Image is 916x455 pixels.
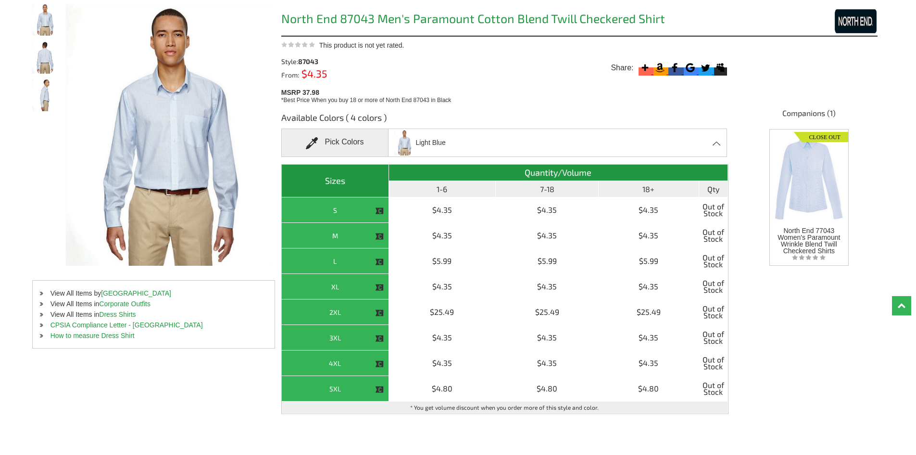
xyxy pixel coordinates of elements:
[389,197,496,223] td: $4.35
[699,61,712,74] svg: Twitter
[281,129,389,157] div: Pick Colors
[99,300,151,308] a: Corporate Outfits
[282,274,389,299] th: XL
[702,378,725,399] span: Out of Stock
[778,227,840,255] span: North End 77043 Women's Paramount Wrinkle Blend Twill Checkered Shirts
[281,41,315,48] img: This product is not yet rated.
[794,130,848,142] img: Closeout
[684,61,697,74] svg: Google Bookmark
[702,276,725,297] span: Out of Stock
[282,197,389,223] th: S
[298,57,318,65] span: 87043
[281,112,728,129] h3: Available Colors ( 4 colors )
[805,9,878,33] img: North End
[740,108,878,123] h4: Companions (1)
[599,299,699,325] td: $25.49
[389,248,496,274] td: $5.99
[496,325,598,351] td: $4.35
[282,376,389,402] th: 5XL
[599,223,699,248] td: $4.35
[702,251,725,271] span: Out of Stock
[599,351,699,376] td: $4.35
[599,197,699,223] td: $4.35
[599,376,699,402] td: $4.80
[281,13,728,27] h1: North End 87043 Men's Paramount Cotton Blend Twill Checkered Shirt
[389,325,496,351] td: $4.35
[282,248,389,274] th: L
[496,299,598,325] td: $25.49
[282,351,389,376] th: 4XL
[32,79,58,111] img: North End 87043 Men's Paramount Cotton Blend Twill Checkered Shirt
[702,302,725,322] span: Out of Stock
[375,309,384,317] img: This item is CLOSEOUT!
[375,360,384,368] img: This item is CLOSEOUT!
[389,274,496,299] td: $4.35
[653,61,666,74] svg: Amazon
[375,334,384,343] img: This item is CLOSEOUT!
[389,351,496,376] td: $4.35
[792,254,826,260] img: listing_empty_star.svg
[611,63,633,73] span: Share:
[319,41,404,49] span: This product is not yet rated.
[714,61,727,74] svg: Myspace
[389,299,496,325] td: $25.49
[702,353,725,373] span: Out of Stock
[33,299,275,309] li: View All Items in
[281,58,394,65] div: Style:
[892,296,911,315] a: Top
[33,309,275,320] li: View All Items in
[281,97,452,104] span: *Best Price When you buy 18 or more of North End 87043 in Black
[389,165,728,181] th: Quantity/Volume
[599,325,699,351] td: $4.35
[496,197,598,223] td: $4.35
[699,181,728,197] th: Qty
[599,248,699,274] td: $5.99
[32,4,58,36] img: North End 87043 Men's Paramount Cotton Blend Twill Checkered Shirt
[389,376,496,402] td: $4.80
[375,385,384,394] img: This item is CLOSEOUT!
[496,376,598,402] td: $4.80
[32,41,58,74] img: North End 87043 Men's Paramount Cotton Blend Twill Checkered Shirt
[389,223,496,248] td: $4.35
[702,327,725,348] span: Out of Stock
[99,311,136,318] a: Dress Shirts
[496,274,598,299] td: $4.35
[375,207,384,215] img: This item is CLOSEOUT!
[702,225,725,246] span: Out of Stock
[282,165,389,197] th: Sizes
[599,274,699,299] td: $4.35
[415,134,445,151] span: Light Blue
[389,181,496,197] th: 1-6
[702,200,725,220] span: Out of Stock
[281,86,733,104] div: MSRP 37.98
[496,223,598,248] td: $4.35
[375,283,384,292] img: This item is CLOSEOUT!
[599,181,699,197] th: 18+
[33,288,275,299] li: View All Items by
[50,321,203,329] a: CPSIA Compliance Letter - [GEOGRAPHIC_DATA]
[496,248,598,274] td: $5.99
[375,232,384,241] img: This item is CLOSEOUT!
[299,67,327,79] span: $4.35
[668,61,681,74] svg: Facebook
[773,130,845,254] a: Closeout North End 77043 Women's Paramount Wrinkle Blend Twill Checkered Shirts
[639,61,652,74] svg: More
[282,325,389,351] th: 3XL
[282,299,389,325] th: 2XL
[496,181,598,197] th: 7-18
[50,332,135,339] a: How to measure Dress Shirt
[282,402,728,414] td: * You get volume discount when you order more of this style and color.
[496,351,598,376] td: $4.35
[281,70,394,78] div: From:
[282,223,389,248] th: M
[375,258,384,266] img: This item is CLOSEOUT!
[394,130,414,156] img: north-end_87043_light-blue.jpg
[101,289,171,297] a: [GEOGRAPHIC_DATA]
